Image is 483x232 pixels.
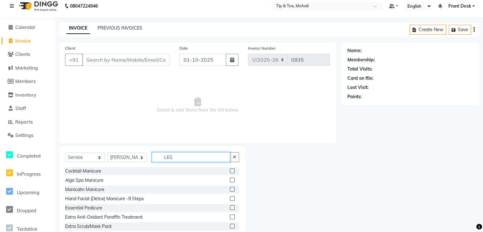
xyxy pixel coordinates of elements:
div: Hand Facial (Detox) Manicure -9 Steps [65,195,144,202]
span: Select & add items from the list below [65,73,330,137]
a: Inventory [2,92,54,99]
span: Dropped [17,208,36,214]
div: Card on file: [347,75,373,82]
label: Client [65,45,75,51]
span: Staff [15,105,26,111]
button: Save [449,25,471,35]
div: Manicalm Manicure [65,186,104,193]
a: Marketing [2,65,54,72]
a: Reports [2,119,54,126]
span: Reports [15,119,33,125]
span: Calendar [15,24,36,30]
div: Cocktail Manicure [65,168,101,174]
div: Essential Pedicure [65,205,102,211]
a: Settings [2,132,54,139]
div: Alga Spa Manicure [65,177,104,184]
a: Staff [2,105,54,112]
span: Settings [15,132,33,138]
a: Clients [2,51,54,58]
a: INVOICE [66,23,90,34]
div: Membership: [347,57,375,63]
span: Invoice [15,38,31,44]
div: Name: [347,47,362,54]
label: Date [179,45,188,51]
span: Marketing [15,65,38,71]
a: Invoice [2,38,54,45]
span: Completed [17,153,41,159]
label: Invoice Number [248,45,276,51]
span: Clients [15,51,30,57]
span: InProgress [17,171,41,177]
span: Upcoming [17,189,39,195]
div: Last Visit: [347,84,369,91]
span: Front Desk [448,3,471,10]
a: PREVIOUS INVOICES [97,25,142,31]
input: Search by Name/Mobile/Email/Code [82,54,170,66]
button: Create New [410,25,446,35]
div: Total Visits: [347,66,372,72]
div: Points: [347,93,362,100]
input: Search or Scan [152,152,230,162]
span: Tentative [17,226,37,232]
button: +91 [65,54,83,66]
span: Members [15,78,36,84]
a: Calendar [2,24,54,31]
span: Inventory [15,92,36,98]
div: Extra Anti-Oxidant Paraffin Treatment [65,214,143,221]
div: Extra Scrub/Mask Pack [65,223,112,230]
a: Members [2,78,54,85]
